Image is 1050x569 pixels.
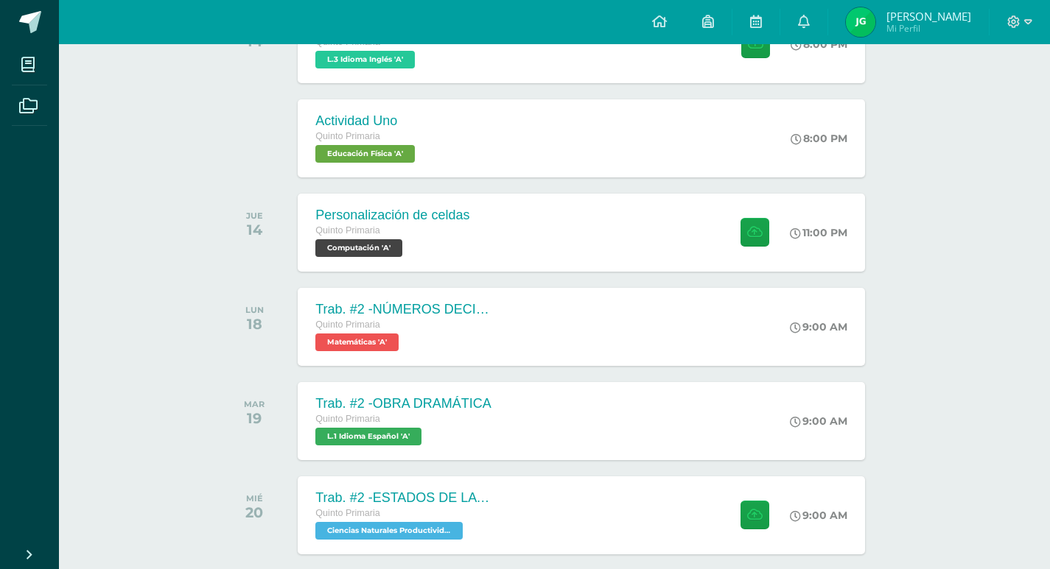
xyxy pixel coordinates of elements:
[315,396,491,411] div: Trab. #2 -OBRA DRAMÁTICA
[315,333,399,351] span: Matemáticas 'A'
[886,22,971,35] span: Mi Perfil
[315,522,463,540] span: Ciencias Naturales Productividad y Desarrollo 'A'
[315,319,380,330] span: Quinto Primaria
[790,320,847,333] div: 9:00 AM
[790,509,847,522] div: 9:00 AM
[246,211,263,221] div: JUE
[315,490,492,506] div: Trab. #2 -ESTADOS DE LA MATERIA -CAMBIOS DE ESTADO
[245,315,264,333] div: 18
[315,302,492,317] div: Trab. #2 -NÚMEROS DECIMALES -Multiplicación -División
[791,132,847,145] div: 8:00 PM
[246,221,263,238] div: 14
[790,226,847,239] div: 11:00 PM
[790,414,847,428] div: 9:00 AM
[315,113,419,129] div: Actividad Uno
[315,208,469,223] div: Personalización de celdas
[315,414,380,424] span: Quinto Primaria
[245,503,263,521] div: 20
[315,145,415,163] span: Educación Física 'A'
[315,131,380,141] span: Quinto Primaria
[245,305,264,315] div: LUN
[315,239,402,257] span: Computación 'A'
[315,428,421,445] span: L.1 Idioma Español 'A'
[315,225,380,236] span: Quinto Primaria
[886,9,971,24] span: [PERSON_NAME]
[244,409,265,427] div: 19
[245,493,263,503] div: MIÉ
[315,51,415,68] span: L.3 Idioma Inglés 'A'
[315,508,380,518] span: Quinto Primaria
[244,399,265,409] div: MAR
[846,7,875,37] img: 5accf7b4871b39686dd449366a2d393b.png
